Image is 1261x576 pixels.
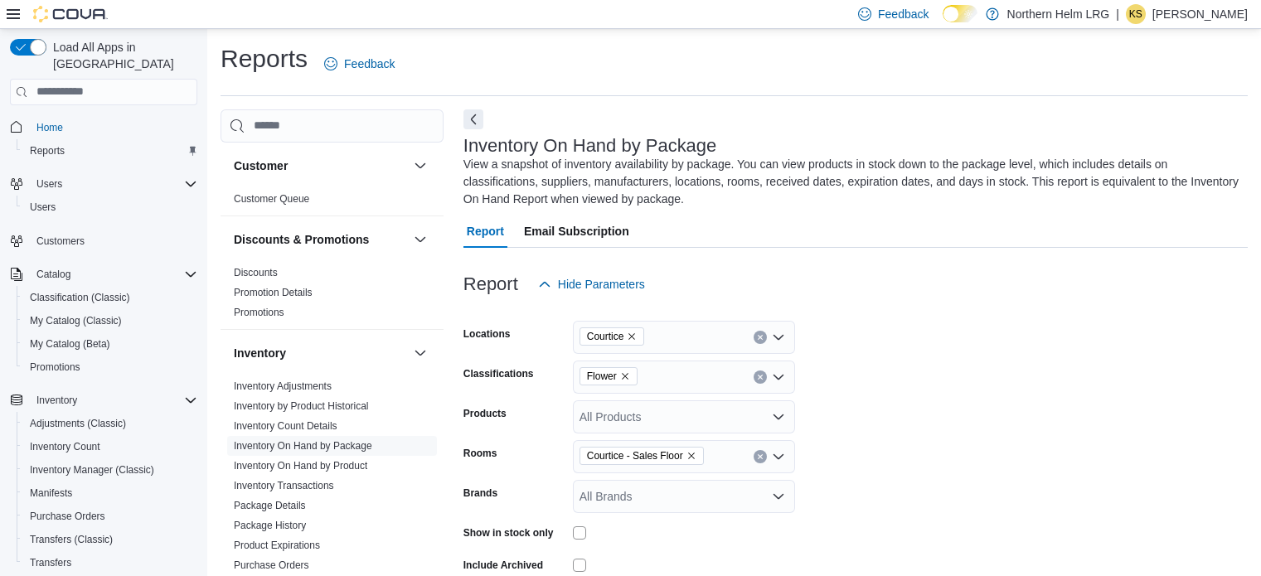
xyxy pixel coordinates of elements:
h3: Report [463,274,518,294]
a: Reports [23,141,71,161]
span: Home [36,121,63,134]
span: Inventory Manager (Classic) [30,463,154,477]
span: Reports [23,141,197,161]
span: Email Subscription [524,215,629,248]
span: Purchase Orders [23,506,197,526]
span: Inventory [36,394,77,407]
span: Hide Parameters [558,276,645,293]
span: My Catalog (Classic) [30,314,122,327]
a: Promotions [234,307,284,318]
button: Discounts & Promotions [234,231,407,248]
label: Rooms [463,447,497,460]
span: Dark Mode [943,22,943,23]
a: Inventory Count Details [234,420,337,432]
img: Cova [33,6,108,22]
span: Transfers [30,556,71,569]
span: Package History [234,519,306,532]
span: Adjustments (Classic) [30,417,126,430]
button: Discounts & Promotions [410,230,430,249]
span: My Catalog (Beta) [23,334,197,354]
label: Products [463,407,507,420]
button: Users [17,196,204,219]
span: Adjustments (Classic) [23,414,197,433]
button: Clear input [754,331,767,344]
button: Remove Courtice - Sales Floor from selection in this group [686,451,696,461]
span: Customers [36,235,85,248]
span: Catalog [30,264,197,284]
input: Dark Mode [943,5,977,22]
a: Promotion Details [234,287,313,298]
button: Next [463,109,483,129]
a: Purchase Orders [23,506,112,526]
a: Inventory On Hand by Package [234,440,372,452]
span: Inventory Count [23,437,197,457]
a: Manifests [23,483,79,503]
p: | [1116,4,1119,24]
span: Manifests [30,486,72,500]
h1: Reports [221,42,308,75]
span: Purchase Orders [30,510,105,523]
span: Product Expirations [234,539,320,552]
h3: Inventory On Hand by Package [463,136,717,156]
span: Users [36,177,62,191]
button: Open list of options [772,490,785,503]
h3: Inventory [234,345,286,361]
span: Promotion Details [234,286,313,299]
button: Catalog [3,263,204,286]
span: Transfers (Classic) [30,533,113,546]
span: Discounts [234,266,278,279]
a: Discounts [234,267,278,278]
button: Manifests [17,482,204,505]
span: Courtice [580,327,645,346]
a: Users [23,197,62,217]
span: Classification (Classic) [30,291,130,304]
span: Users [30,201,56,214]
button: Inventory [410,343,430,363]
button: Users [30,174,69,194]
button: Inventory [234,345,407,361]
span: Promotions [23,357,197,377]
button: Clear input [754,450,767,463]
span: Flower [587,368,617,385]
button: Inventory [30,390,84,410]
button: Hide Parameters [531,268,652,301]
button: Remove Courtice from selection in this group [627,332,637,341]
a: Feedback [318,47,401,80]
div: Discounts & Promotions [221,263,444,329]
span: Courtice - Sales Floor [587,448,683,464]
span: Feedback [344,56,395,72]
span: Courtice [587,328,624,345]
div: Katrina Sirota [1126,4,1146,24]
span: Feedback [878,6,929,22]
button: Inventory Count [17,435,204,458]
span: Users [30,174,197,194]
span: Customers [30,230,197,251]
button: Open list of options [772,410,785,424]
span: Promotions [234,306,284,319]
span: Inventory On Hand by Package [234,439,372,453]
span: My Catalog (Beta) [30,337,110,351]
a: Inventory On Hand by Product [234,460,367,472]
button: My Catalog (Beta) [17,332,204,356]
button: Remove Flower from selection in this group [620,371,630,381]
p: Northern Helm LRG [1007,4,1110,24]
a: Classification (Classic) [23,288,137,307]
span: Reports [30,144,65,157]
label: Show in stock only [463,526,554,540]
button: Open list of options [772,331,785,344]
button: Clear input [754,370,767,384]
a: Purchase Orders [234,559,309,571]
div: Customer [221,189,444,215]
span: My Catalog (Classic) [23,311,197,331]
div: View a snapshot of inventory availability by package. You can view products in stock down to the ... [463,156,1239,208]
label: Include Archived [463,559,543,572]
span: Report [467,215,504,248]
a: Transfers [23,553,78,573]
button: Purchase Orders [17,505,204,528]
span: Flower [580,367,638,385]
span: Inventory Adjustments [234,380,332,393]
button: Transfers (Classic) [17,528,204,551]
span: Load All Apps in [GEOGRAPHIC_DATA] [46,39,197,72]
p: [PERSON_NAME] [1152,4,1248,24]
label: Locations [463,327,511,341]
